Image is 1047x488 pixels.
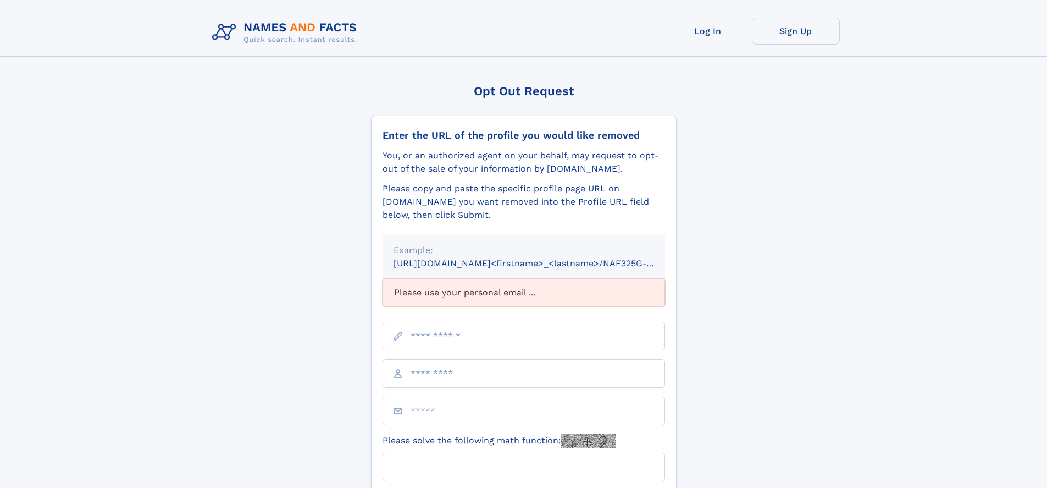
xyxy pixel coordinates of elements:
label: Please solve the following math function: [383,434,616,448]
img: Logo Names and Facts [208,18,366,47]
div: Example: [394,244,654,257]
div: Please copy and paste the specific profile page URL on [DOMAIN_NAME] you want removed into the Pr... [383,182,665,222]
div: Opt Out Request [371,84,677,98]
div: You, or an authorized agent on your behalf, may request to opt-out of the sale of your informatio... [383,149,665,176]
small: [URL][DOMAIN_NAME]<firstname>_<lastname>/NAF325G-xxxxxxxx [394,258,686,268]
a: Sign Up [752,18,840,45]
a: Log In [664,18,752,45]
div: Enter the URL of the profile you would like removed [383,129,665,141]
div: Please use your personal email ... [383,279,665,306]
